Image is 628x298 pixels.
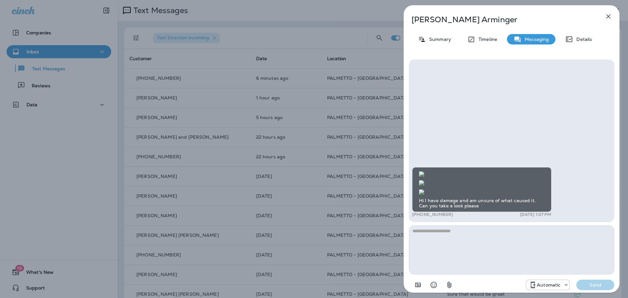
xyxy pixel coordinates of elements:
[419,189,424,195] img: twilio-download
[412,167,551,212] div: Hi I have damage and am unsure of what caused it. Can you take a look please
[426,37,451,42] p: Summary
[411,278,425,291] button: Add in a premade template
[475,37,497,42] p: Timeline
[573,37,592,42] p: Details
[419,180,424,185] img: twilio-download
[537,282,560,288] p: Automatic
[521,37,549,42] p: Messaging
[419,171,424,177] img: twilio-download
[427,278,440,291] button: Select an emoji
[412,212,453,217] p: [PHONE_NUMBER]
[520,212,551,217] p: [DATE] 1:07 PM
[411,15,590,24] p: [PERSON_NAME] Arminger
